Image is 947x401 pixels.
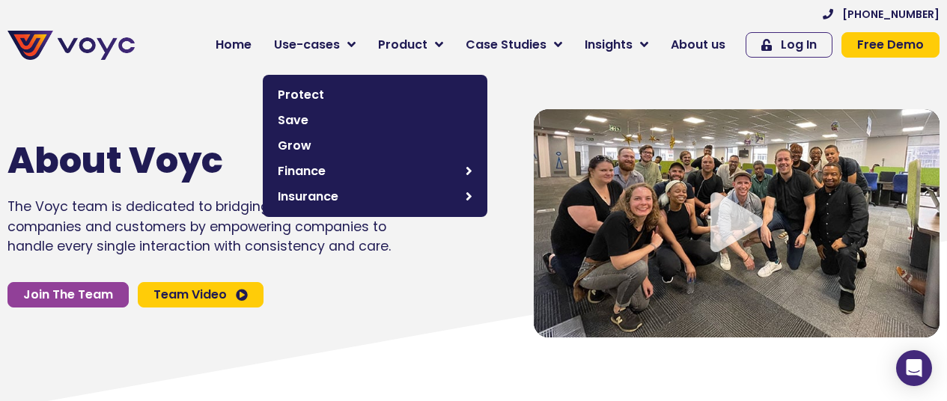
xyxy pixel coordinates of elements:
[7,139,377,183] h1: About Voyc
[270,184,480,209] a: Insurance
[857,39,924,51] span: Free Demo
[216,36,252,54] span: Home
[138,282,264,307] a: Team Video
[7,31,135,60] img: voyc-full-logo
[270,108,480,133] a: Save
[781,39,817,51] span: Log In
[841,32,940,58] a: Free Demo
[204,30,263,60] a: Home
[270,159,480,184] a: Finance
[671,36,725,54] span: About us
[466,36,546,54] span: Case Studies
[23,289,113,301] span: Join The Team
[274,36,340,54] span: Use-cases
[378,36,427,54] span: Product
[746,32,832,58] a: Log In
[270,82,480,108] a: Protect
[263,30,367,60] a: Use-cases
[454,30,573,60] a: Case Studies
[278,137,472,155] span: Grow
[278,162,458,180] span: Finance
[7,282,129,307] a: Join The Team
[270,133,480,159] a: Grow
[585,36,633,54] span: Insights
[660,30,737,60] a: About us
[278,111,472,129] span: Save
[707,192,767,254] div: Video play button
[367,30,454,60] a: Product
[278,86,472,104] span: Protect
[896,350,932,386] div: Open Intercom Messenger
[153,289,227,301] span: Team Video
[7,197,421,256] p: The Voyc team is dedicated to bridging the trust gap between companies and customers by empowerin...
[842,9,940,19] span: [PHONE_NUMBER]
[823,9,940,19] a: [PHONE_NUMBER]
[278,188,458,206] span: Insurance
[573,30,660,60] a: Insights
